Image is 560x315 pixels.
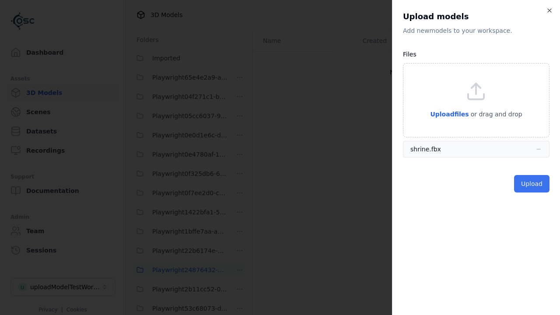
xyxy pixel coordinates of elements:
[514,175,549,192] button: Upload
[403,26,549,35] p: Add new model s to your workspace.
[403,51,416,58] label: Files
[403,10,549,23] h2: Upload models
[469,109,522,119] p: or drag and drop
[430,111,469,118] span: Upload files
[410,145,441,154] div: shrine.fbx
